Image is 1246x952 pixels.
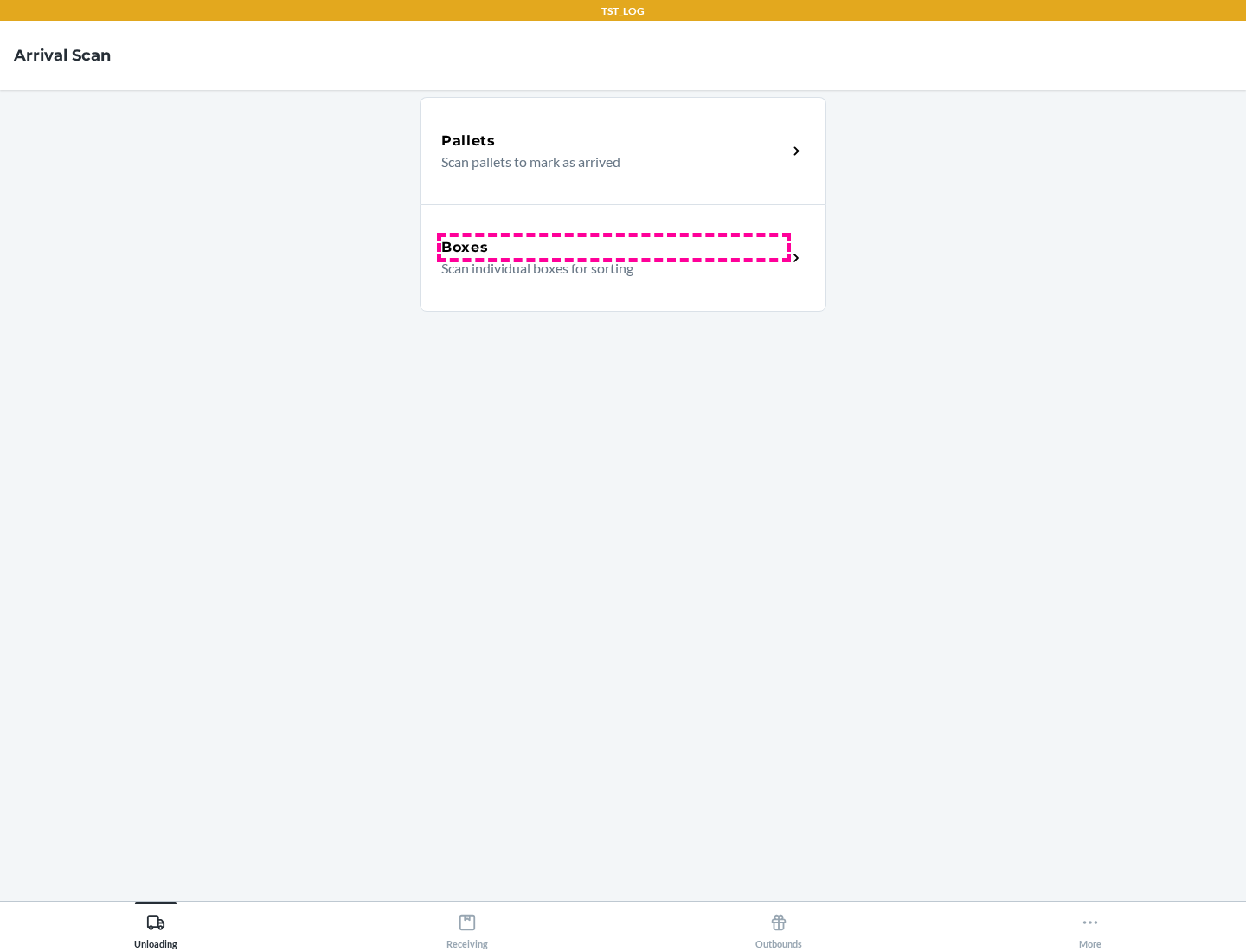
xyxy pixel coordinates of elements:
[420,97,826,204] a: PalletsScan pallets to mark as arrived
[441,237,489,258] h5: Boxes
[934,902,1246,949] button: More
[601,3,645,19] p: TST_LOG
[441,258,773,279] p: Scan individual boxes for sorting
[446,906,488,949] div: Receiving
[14,44,111,67] h4: Arrival Scan
[441,151,773,172] p: Scan pallets to mark as arrived
[420,204,826,312] a: BoxesScan individual boxes for sorting
[623,902,934,949] button: Outbounds
[755,906,802,949] div: Outbounds
[1079,906,1101,949] div: More
[441,131,496,151] h5: Pallets
[134,906,177,949] div: Unloading
[311,902,623,949] button: Receiving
